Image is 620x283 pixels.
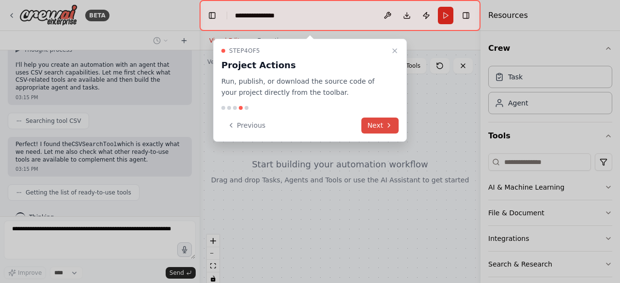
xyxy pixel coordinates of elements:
[205,9,219,22] button: Hide left sidebar
[389,45,401,57] button: Close walkthrough
[221,76,387,98] p: Run, publish, or download the source code of your project directly from the toolbar.
[221,59,387,72] h3: Project Actions
[361,118,399,134] button: Next
[229,47,260,55] span: Step 4 of 5
[221,118,271,134] button: Previous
